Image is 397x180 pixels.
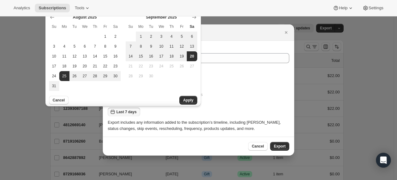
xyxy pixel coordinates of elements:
span: Export [274,144,286,149]
button: Sunday September 7 2025 [126,41,136,51]
span: Last 7 days [116,109,136,114]
button: Monday August 4 2025 [59,41,69,51]
th: Friday [100,22,110,32]
button: Wednesday August 27 2025 [80,71,90,81]
span: 26 [72,74,77,79]
button: Saturday August 30 2025 [110,71,120,81]
span: 28 [128,74,133,79]
span: 10 [52,54,57,59]
button: Monday September 1 2025 [136,32,146,41]
button: Wednesday September 10 2025 [156,41,166,51]
span: We [159,24,164,29]
span: 1 [102,34,108,39]
button: Tools [71,4,94,12]
button: Friday August 15 2025 [100,51,110,61]
button: Sunday August 3 2025 [49,41,59,51]
button: Tuesday August 26 2025 [69,71,80,81]
span: Tools [75,6,84,11]
span: 22 [102,64,108,69]
button: End of range Today Saturday September 20 2025 [187,51,197,61]
span: 21 [92,64,98,69]
th: Thursday [166,22,177,32]
span: 3 [52,44,57,49]
button: Monday September 8 2025 [136,41,146,51]
span: Sa [113,24,118,29]
button: Export [270,142,289,151]
span: 19 [179,54,184,59]
span: 24 [52,74,57,79]
span: 5 [72,44,77,49]
button: Sunday August 24 2025 [49,71,59,81]
th: Friday [177,22,187,32]
span: 13 [189,44,194,49]
span: 25 [62,74,67,79]
span: 12 [179,44,184,49]
span: 28 [92,74,98,79]
span: 30 [113,74,118,79]
button: Monday August 11 2025 [59,51,69,61]
span: Sa [189,24,194,29]
button: Monday September 15 2025 [136,51,146,61]
button: Tuesday September 16 2025 [146,51,156,61]
button: Thursday September 25 2025 [166,61,177,71]
span: 18 [169,54,174,59]
span: 18 [62,64,67,69]
th: Tuesday [69,22,80,32]
button: Monday September 29 2025 [136,71,146,81]
th: Sunday [49,22,59,32]
button: Monday August 18 2025 [59,61,69,71]
button: Last 7 days [108,108,140,116]
button: Saturday September 27 2025 [187,61,197,71]
span: 1 [138,34,144,39]
span: 29 [138,74,144,79]
span: 2 [113,34,118,39]
button: Sunday September 28 2025 [126,71,136,81]
span: 24 [159,64,164,69]
span: 16 [148,54,154,59]
button: Cancel [49,96,69,105]
button: Friday September 12 2025 [177,41,187,51]
button: Thursday August 14 2025 [90,51,100,61]
span: Tu [72,24,77,29]
button: Wednesday August 20 2025 [80,61,90,71]
span: 6 [189,34,194,39]
span: 31 [52,84,57,88]
span: 11 [62,54,67,59]
button: Wednesday September 24 2025 [156,61,166,71]
th: Saturday [110,22,120,32]
button: Saturday August 16 2025 [110,51,120,61]
th: Saturday [187,22,197,32]
div: Open Intercom Messenger [376,153,391,168]
span: 16 [113,54,118,59]
span: 21 [128,64,133,69]
span: 19 [72,64,77,69]
span: 7 [128,44,133,49]
button: Subscriptions [35,4,70,12]
button: Close [282,28,290,37]
span: Mo [138,24,144,29]
span: 15 [138,54,144,59]
span: Mo [62,24,67,29]
span: 10 [159,44,164,49]
span: Analytics [14,6,30,11]
span: 25 [169,64,174,69]
button: Saturday August 2 2025 [110,32,120,41]
button: Sunday September 21 2025 [126,61,136,71]
button: Saturday September 6 2025 [187,32,197,41]
span: 9 [113,44,118,49]
span: 23 [113,64,118,69]
span: 9 [148,44,154,49]
span: Fr [179,24,184,29]
span: Cancel [53,98,65,103]
button: Friday August 29 2025 [100,71,110,81]
span: We [82,24,87,29]
button: Monday September 22 2025 [136,61,146,71]
span: Help [339,6,347,11]
span: 6 [82,44,87,49]
button: Tuesday September 9 2025 [146,41,156,51]
span: Cancel [252,144,264,149]
button: Friday August 22 2025 [100,61,110,71]
button: Thursday September 18 2025 [166,51,177,61]
button: Show previous month, July 2025 [48,13,56,22]
span: Apply [183,98,193,103]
